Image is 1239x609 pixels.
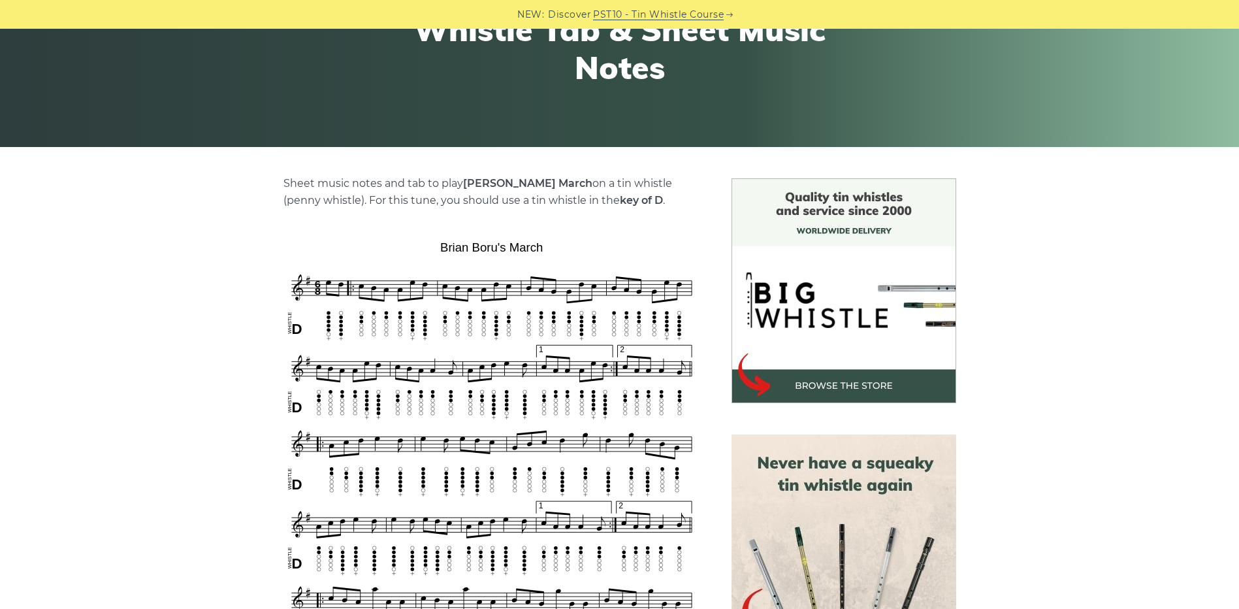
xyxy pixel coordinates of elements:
span: NEW: [517,7,544,22]
span: Discover [548,7,591,22]
a: PST10 - Tin Whistle Course [593,7,724,22]
strong: key of D [620,194,663,206]
p: Sheet music notes and tab to play on a tin whistle (penny whistle). For this tune, you should use... [283,175,700,209]
strong: [PERSON_NAME] March [463,177,592,189]
img: BigWhistle Tin Whistle Store [732,178,956,403]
